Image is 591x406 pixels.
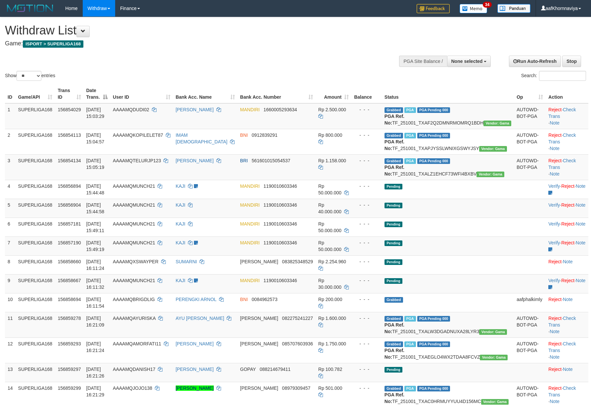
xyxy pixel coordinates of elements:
[318,202,341,214] span: Rp 40.000.000
[382,103,514,129] td: TF_251001_TXAF2Q2DMNRMOMRQ1BDH
[58,240,81,245] span: 156857190
[113,183,155,189] span: AAAAMQMUNCH21
[404,133,416,138] span: Marked by aafchhiseyha
[483,121,511,126] span: Vendor URL: https://trx31.1velocity.biz
[550,146,560,151] a: Note
[5,199,16,218] td: 5
[548,107,562,112] a: Reject
[23,40,83,48] span: ISPORT > SUPERLIGA168
[86,132,105,144] span: [DATE] 15:04:57
[354,277,379,284] div: - - -
[548,240,560,245] a: Verify
[562,56,581,67] a: Stop
[16,255,55,274] td: SUPERLIGA168
[514,84,546,103] th: Op: activate to sort column ascending
[548,107,576,119] a: Check Trans
[480,355,508,360] span: Vendor URL: https://trx31.1velocity.biz
[354,366,379,373] div: - - -
[86,316,105,328] span: [DATE] 16:21:09
[385,114,404,126] b: PGA Ref. No:
[479,146,507,152] span: Vendor URL: https://trx31.1velocity.biz
[318,278,341,290] span: Rp 30.000.000
[86,341,105,353] span: [DATE] 16:21:24
[460,4,487,13] img: Button%20Memo.svg
[385,386,403,391] span: Grabbed
[548,183,560,189] a: Verify
[86,259,105,271] span: [DATE] 16:11:24
[514,103,546,129] td: AUTOWD-BOT-PGA
[404,386,416,391] span: Marked by aafheankoy
[479,329,507,335] span: Vendor URL: https://trx31.1velocity.biz
[546,129,588,154] td: · ·
[282,316,313,321] span: Copy 082275241227 to clipboard
[5,40,387,47] h4: Game:
[385,367,402,373] span: Pending
[176,240,186,245] a: KAJI
[404,107,416,113] span: Marked by aafsoycanthlai
[113,385,152,391] span: AAAAMQJOJO138
[240,240,260,245] span: MANDIRI
[260,367,291,372] span: Copy 088214679411 to clipboard
[417,4,450,13] img: Feedback.jpg
[351,84,382,103] th: Balance
[176,132,228,144] a: IMAM [DEMOGRAPHIC_DATA]
[86,240,105,252] span: [DATE] 15:49:19
[354,315,379,322] div: - - -
[5,71,55,81] label: Show entries
[548,341,576,353] a: Check Trans
[16,129,55,154] td: SUPERLIGA168
[58,183,81,189] span: 156856894
[354,157,379,164] div: - - -
[58,158,81,163] span: 156854134
[16,218,55,236] td: SUPERLIGA168
[113,278,155,283] span: AAAAMQMUNCH21
[58,367,81,372] span: 156859297
[318,341,346,346] span: Rp 1.750.000
[354,202,379,208] div: - - -
[546,236,588,255] td: · ·
[176,297,216,302] a: PERENGKI ARNOL
[514,154,546,180] td: AUTOWD-BOT-PGA
[385,341,403,347] span: Grabbed
[16,236,55,255] td: SUPERLIGA168
[316,84,351,103] th: Amount: activate to sort column ascending
[240,132,248,138] span: BNI
[548,132,562,138] a: Reject
[385,222,402,227] span: Pending
[561,240,574,245] a: Reject
[404,341,416,347] span: Marked by aafheankoy
[546,312,588,337] td: · ·
[5,154,16,180] td: 3
[417,107,450,113] span: PGA Pending
[481,399,509,405] span: Vendor URL: https://trx31.1velocity.biz
[318,297,342,302] span: Rp 200.000
[385,203,402,208] span: Pending
[546,180,588,199] td: · ·
[58,107,81,112] span: 156854029
[58,316,81,321] span: 156859278
[546,293,588,312] td: ·
[113,202,155,208] span: AAAAMQMUNCH21
[385,139,404,151] b: PGA Ref. No:
[385,259,402,265] span: Pending
[546,154,588,180] td: · ·
[539,71,586,81] input: Search:
[548,385,576,397] a: Check Trans
[514,129,546,154] td: AUTOWD-BOT-PGA
[5,255,16,274] td: 8
[318,316,346,321] span: Rp 1.600.000
[58,202,81,208] span: 156856904
[5,84,16,103] th: ID
[5,24,387,37] h1: Withdraw List
[252,297,278,302] span: Copy 0084962573 to clipboard
[521,71,586,81] label: Search:
[447,56,491,67] button: None selected
[113,221,155,227] span: AAAAMQMUNCH21
[86,183,105,195] span: [DATE] 15:44:48
[548,221,560,227] a: Verify
[548,385,562,391] a: Reject
[58,221,81,227] span: 156857181
[240,316,278,321] span: [PERSON_NAME]
[176,158,214,163] a: [PERSON_NAME]
[417,341,450,347] span: PGA Pending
